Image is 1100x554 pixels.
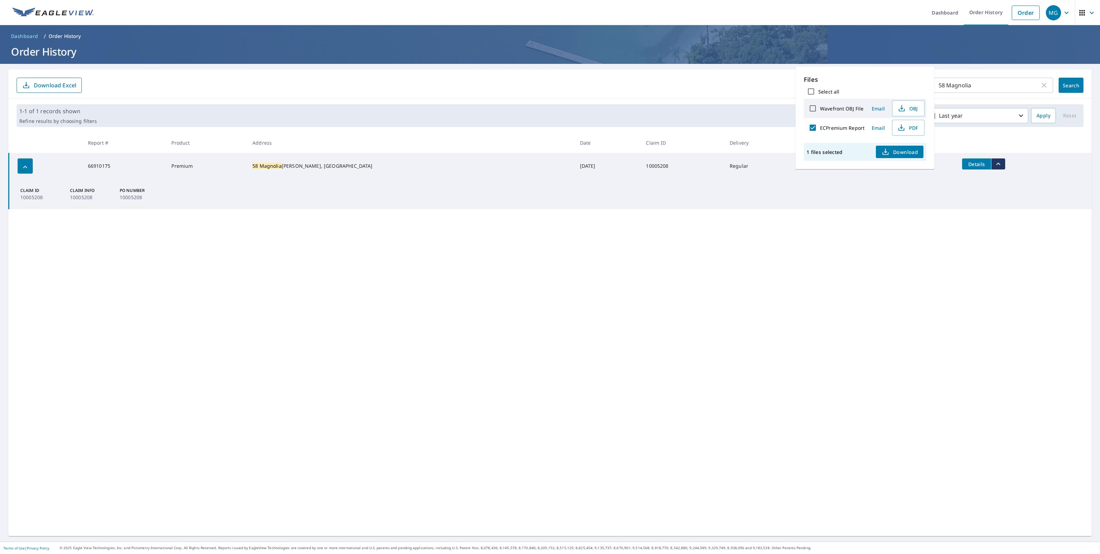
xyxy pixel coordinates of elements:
button: OBJ [892,100,924,116]
span: Details [966,161,987,167]
input: Address, Report #, Claim ID, etc. [939,76,1040,95]
div: [PERSON_NAME], [GEOGRAPHIC_DATA] [252,163,569,169]
img: EV Logo [12,8,94,18]
h1: Order History [8,45,1092,59]
span: Dashboard [11,33,38,40]
th: Product [166,133,247,153]
button: Download [876,146,923,158]
p: Last year [936,110,1017,122]
p: 10005208 [20,194,62,201]
button: Last year [925,108,1028,123]
button: filesDropdownBtn-66910175 [991,158,1005,169]
td: 66910175 [82,153,166,179]
p: Claim Info [70,187,111,194]
td: [DATE] [574,153,641,179]
label: Select all [818,88,839,95]
button: Download Excel [17,78,82,93]
th: Address [247,133,574,153]
p: Claim ID [20,187,62,194]
span: Search [1064,82,1078,89]
mark: 58 Magnolia [252,163,282,169]
span: Apply [1037,111,1050,120]
button: detailsBtn-66910175 [962,158,991,169]
th: Claim ID [640,133,724,153]
span: Download [881,148,918,156]
p: © 2025 Eagle View Technologies, Inc. and Pictometry International Corp. All Rights Reserved. Repo... [60,545,1097,551]
a: Terms of Use [3,546,25,551]
a: Order [1012,6,1040,20]
th: Report # [82,133,166,153]
p: Order History [49,33,81,40]
td: Regular [724,153,799,179]
span: Email [870,105,887,112]
button: Email [867,103,889,114]
button: PDF [892,120,924,136]
button: Email [867,123,889,133]
nav: breadcrumb [8,31,1092,42]
a: Privacy Policy [27,546,49,551]
p: 1-1 of 1 records shown [19,107,97,115]
p: PO Number [120,187,161,194]
td: Premium [166,153,247,179]
div: MG [1046,5,1061,20]
p: Refine results by choosing filters [19,118,97,124]
p: 10005208 [70,194,111,201]
span: OBJ [897,104,919,113]
p: Download Excel [34,81,76,89]
span: Email [870,125,887,131]
label: ECPremium Report [820,125,864,131]
label: Wavefront OBJ File [820,105,863,112]
p: 10005208 [120,194,161,201]
th: Date [574,133,641,153]
th: Delivery [724,133,799,153]
li: / [44,32,46,40]
p: Files [804,75,926,84]
a: Dashboard [8,31,41,42]
p: | [3,546,49,550]
button: Apply [1031,108,1056,123]
p: 1 files selected [807,149,842,155]
button: Search [1059,78,1083,93]
span: PDF [897,124,919,132]
td: 10005208 [640,153,724,179]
